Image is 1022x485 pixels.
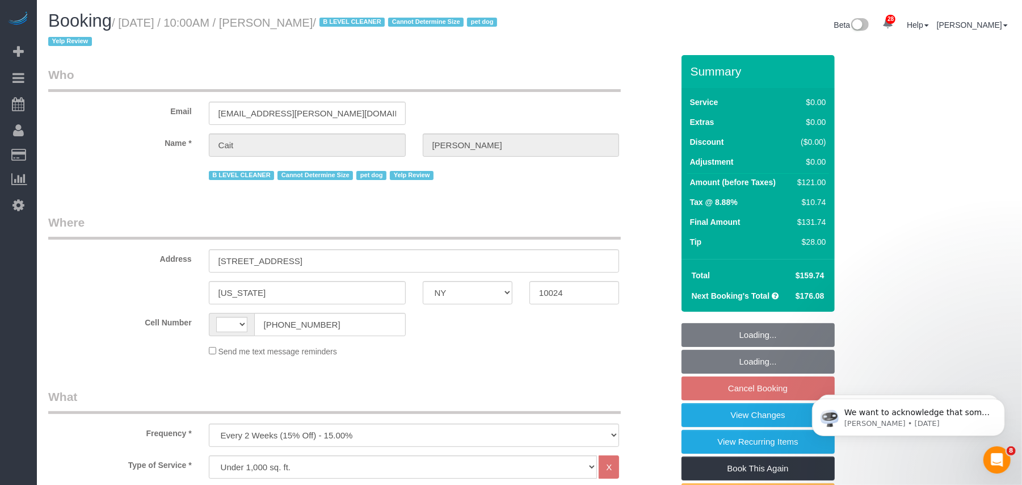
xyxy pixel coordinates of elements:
span: We want to acknowledge that some users may be experiencing lag or slower performance in our softw... [49,33,195,189]
span: $176.08 [796,291,825,300]
a: Beta [834,20,869,30]
div: ($0.00) [793,136,826,148]
span: pet dog [356,171,386,180]
input: Email [209,102,406,125]
label: Frequency * [40,424,200,439]
iframe: Intercom notifications message [795,375,1022,454]
a: [PERSON_NAME] [937,20,1008,30]
span: Cannot Determine Size [277,171,353,180]
label: Extras [690,116,714,128]
div: $0.00 [793,116,826,128]
small: / [DATE] / 10:00AM / [PERSON_NAME] [48,16,501,48]
input: Last Name [423,133,620,157]
a: 28 [877,11,899,36]
p: Message from Ellie, sent 3d ago [49,44,196,54]
label: Tax @ 8.88% [690,196,738,208]
iframe: Intercom live chat [983,446,1011,474]
label: Service [690,97,718,108]
label: Discount [690,136,724,148]
span: 28 [886,15,895,24]
span: $159.74 [796,271,825,280]
span: Booking [48,11,112,31]
label: Type of Service * [40,455,200,471]
legend: Who [48,66,621,92]
a: Help [907,20,929,30]
label: Amount (before Taxes) [690,177,776,188]
a: View Recurring Items [682,430,835,454]
a: Book This Again [682,457,835,480]
a: View Changes [682,403,835,427]
div: $121.00 [793,177,826,188]
label: Address [40,249,200,265]
div: $28.00 [793,236,826,248]
span: Yelp Review [390,171,434,180]
div: $0.00 [793,156,826,168]
span: Cannot Determine Size [388,18,464,27]
input: City [209,281,406,304]
img: New interface [850,18,869,33]
input: Zip Code [529,281,619,304]
label: Tip [690,236,702,248]
label: Adjustment [690,156,734,168]
legend: Where [48,214,621,240]
span: Send me text message reminders [218,347,337,356]
img: Automaid Logo [7,11,30,27]
span: Yelp Review [48,37,92,46]
label: Cell Number [40,313,200,328]
div: $0.00 [793,97,826,108]
label: Final Amount [690,216,741,228]
h3: Summary [691,65,829,78]
span: B LEVEL CLEANER [209,171,275,180]
div: $131.74 [793,216,826,228]
strong: Next Booking's Total [692,291,770,300]
label: Name * [40,133,200,149]
input: First Name [209,133,406,157]
span: pet dog [467,18,497,27]
div: $10.74 [793,196,826,208]
span: 8 [1007,446,1016,455]
input: Cell Number [254,313,406,336]
label: Email [40,102,200,117]
legend: What [48,388,621,414]
strong: Total [692,271,710,280]
span: B LEVEL CLEANER [319,18,385,27]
